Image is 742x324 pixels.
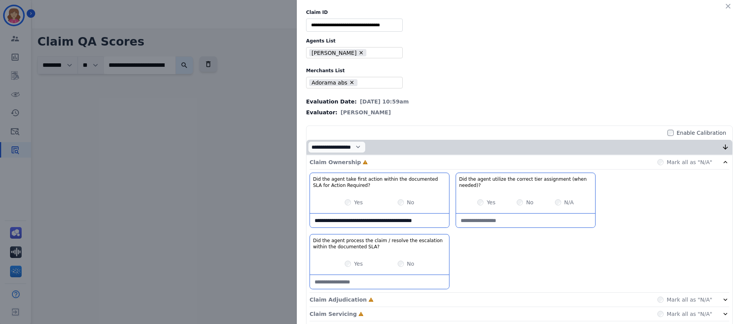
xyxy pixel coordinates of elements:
label: Mark all as "N/A" [667,158,712,166]
label: Agents List [306,38,733,44]
label: Yes [354,260,363,268]
label: N/A [564,198,574,206]
p: Claim Servicing [310,310,357,318]
label: No [407,198,414,206]
label: No [407,260,414,268]
label: Yes [487,198,495,206]
li: [PERSON_NAME] [309,49,367,56]
label: Mark all as "N/A" [667,296,712,304]
label: No [526,198,533,206]
h3: Did the agent take first action within the documented SLA for Action Required? [313,176,446,188]
label: Merchants List [306,68,733,74]
label: Yes [354,198,363,206]
label: Claim ID [306,9,733,15]
ul: selected options [308,78,398,87]
p: Claim Ownership [310,158,361,166]
p: Claim Adjudication [310,296,367,304]
span: [DATE] 10:59am [360,98,409,105]
h3: Did the agent utilize the correct tier assignment (when needed)? [459,176,592,188]
button: Remove Chiffani Nicholson [358,50,364,56]
li: Adorama abs [309,79,357,87]
h3: Did the agent process the claim / resolve the escalation within the documented SLA? [313,237,446,250]
ul: selected options [308,48,398,58]
label: Mark all as "N/A" [667,310,712,318]
div: Evaluation Date: [306,98,733,105]
label: Enable Calibration [677,129,726,137]
button: Remove Adorama abs [349,80,355,85]
span: [PERSON_NAME] [340,109,391,116]
div: Evaluator: [306,109,733,116]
